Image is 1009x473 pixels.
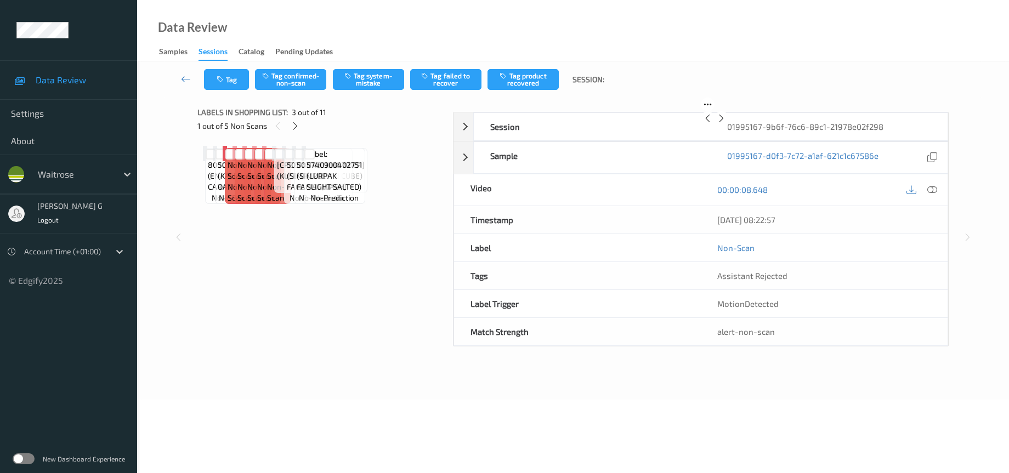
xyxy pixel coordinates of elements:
[333,69,404,90] button: Tag system-mistake
[454,234,701,261] div: Label
[297,149,350,192] span: Label: 5011451103870 (SIMPLE FACIAL WASH)
[247,181,268,203] span: non-scan
[454,290,701,317] div: Label Trigger
[717,271,787,281] span: Assistant Rejected
[158,22,227,33] div: Data Review
[199,46,228,61] div: Sessions
[199,44,239,61] a: Sessions
[454,318,701,345] div: Match Strength
[239,44,275,60] a: Catalog
[299,192,347,203] span: no-prediction
[717,184,768,195] a: 00:00:08.648
[488,69,559,90] button: Tag product recovered
[255,69,326,90] button: Tag confirmed-non-scan
[474,142,711,173] div: Sample
[159,44,199,60] a: Samples
[237,149,258,181] span: Label: Non-Scan
[454,206,701,233] div: Timestamp
[239,46,264,60] div: Catalog
[275,46,333,60] div: Pending Updates
[474,113,711,140] div: Session
[219,192,267,203] span: no-prediction
[228,181,248,203] span: non-scan
[277,149,365,181] span: Label: [CREDIT_CARD_NUMBER] (KLEENEX DESIGN CUBE)
[701,290,948,317] div: MotionDetected
[717,326,931,337] div: alert-non-scan
[197,107,288,118] span: Labels in shopping list:
[307,149,362,192] span: Label: 5740900402751 (LURPAK SLIGHT SALTED)
[454,112,949,141] div: Session01995167-9b6f-76c6-89c1-21978e02f298
[159,46,188,60] div: Samples
[267,149,288,181] span: Label: Non-Scan
[290,192,338,203] span: no-prediction
[257,181,278,203] span: non-scan
[257,149,278,181] span: Label: Non-Scan
[287,149,341,192] span: Label: 5011451103863 (SIMPLE REFR FACL WSH)
[197,119,445,133] div: 1 out of 5 Non Scans
[237,181,258,203] span: non-scan
[717,214,931,225] div: [DATE] 08:22:57
[572,74,604,85] span: Session:
[717,242,755,253] a: Non-Scan
[267,181,288,203] span: non-scan
[727,150,878,165] a: 01995167-d0f3-7c72-a1af-621c1c67586e
[247,149,268,181] span: Label: Non-Scan
[410,69,481,90] button: Tag failed to recover
[212,192,260,203] span: no-prediction
[204,69,249,90] button: Tag
[454,174,701,206] div: Video
[310,192,359,203] span: no-prediction
[208,149,264,192] span: Label: 8000500416921 (ENATURAL CARA PEANUT)
[228,149,248,181] span: Label: Non-Scan
[218,149,268,192] span: Label: 5013665117711 (KALLO HONEY OAT CAKE)
[275,44,344,60] a: Pending Updates
[292,107,326,118] span: 3 out of 11
[454,141,949,174] div: Sample01995167-d0f3-7c72-a1af-621c1c67586e
[711,113,948,140] div: 01995167-9b6f-76c6-89c1-21978e02f298
[454,262,701,289] div: Tags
